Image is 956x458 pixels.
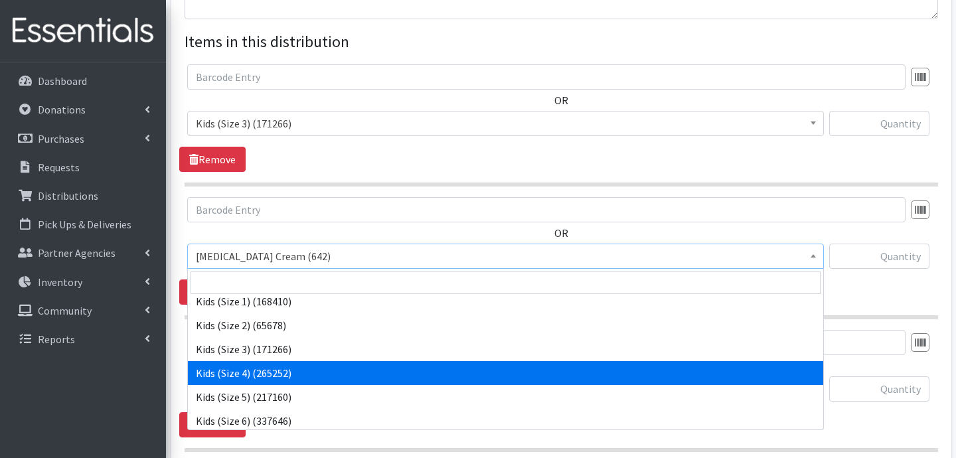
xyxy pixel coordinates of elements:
li: Kids (Size 3) (171266) [188,337,823,361]
p: Partner Agencies [38,246,116,260]
a: Remove [179,147,246,172]
li: Kids (Size 1) (168410) [188,289,823,313]
li: Kids (Size 2) (65678) [188,313,823,337]
p: Requests [38,161,80,174]
a: Dashboard [5,68,161,94]
p: Pick Ups & Deliveries [38,218,131,231]
input: Quantity [829,376,929,402]
a: Inventory [5,269,161,295]
legend: Items in this distribution [185,30,938,54]
a: Community [5,297,161,324]
p: Donations [38,103,86,116]
a: Pick Ups & Deliveries [5,211,161,238]
p: Reports [38,333,75,346]
a: Requests [5,154,161,181]
a: Partner Agencies [5,240,161,266]
p: Purchases [38,132,84,145]
input: Quantity [829,111,929,136]
li: Kids (Size 5) (217160) [188,385,823,409]
a: Reports [5,326,161,352]
label: OR [554,225,568,241]
span: Diaper Rash Cream (642) [196,247,815,266]
span: Kids (Size 3) (171266) [196,114,815,133]
li: Kids (Size 6) (337646) [188,409,823,433]
a: Remove [179,412,246,437]
a: Donations [5,96,161,123]
li: Kids (Size 4) (265252) [188,361,823,385]
span: Kids (Size 3) (171266) [187,111,824,136]
span: Diaper Rash Cream (642) [187,244,824,269]
a: Remove [179,279,246,305]
p: Inventory [38,275,82,289]
label: OR [554,92,568,108]
p: Distributions [38,189,98,202]
input: Barcode Entry [187,197,906,222]
input: Barcode Entry [187,64,906,90]
input: Quantity [829,244,929,269]
a: Purchases [5,125,161,152]
p: Community [38,304,92,317]
img: HumanEssentials [5,9,161,53]
p: Dashboard [38,74,87,88]
a: Distributions [5,183,161,209]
